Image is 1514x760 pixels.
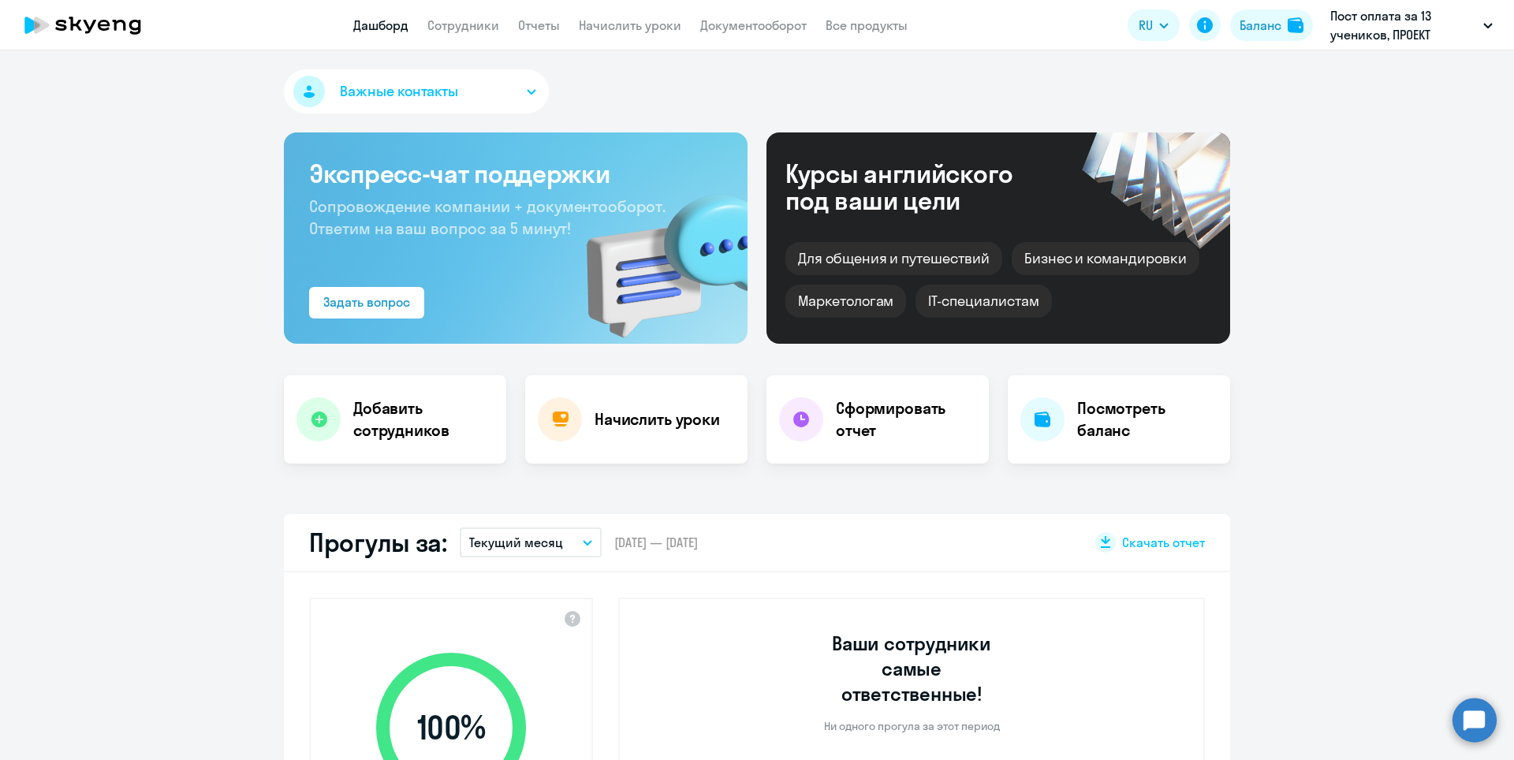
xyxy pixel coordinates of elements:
a: Документооборот [700,17,807,33]
h3: Экспресс-чат поддержки [309,158,722,189]
div: Курсы английского под ваши цели [785,160,1055,214]
span: RU [1139,16,1153,35]
img: bg-img [564,166,748,344]
span: [DATE] — [DATE] [614,534,698,551]
h3: Ваши сотрудники самые ответственные! [811,631,1013,706]
h4: Начислить уроки [595,408,720,430]
div: Маркетологам [785,285,906,318]
h4: Добавить сотрудников [353,397,494,441]
button: Задать вопрос [309,287,424,319]
button: Важные контакты [284,69,549,114]
span: 100 % [360,709,542,747]
div: Баланс [1240,16,1281,35]
div: Задать вопрос [323,292,410,311]
span: Сопровождение компании + документооборот. Ответим на ваш вопрос за 5 минут! [309,196,666,238]
button: Текущий месяц [460,527,602,557]
a: Сотрудники [427,17,499,33]
button: RU [1128,9,1180,41]
img: balance [1288,17,1303,33]
a: Начислить уроки [579,17,681,33]
a: Отчеты [518,17,560,33]
div: Бизнес и командировки [1012,242,1199,275]
p: Пост оплата за 13 учеников, ПРОЕКТ ИТАМ2РУ, ООО [1330,6,1477,44]
div: Для общения и путешествий [785,242,1002,275]
button: Пост оплата за 13 учеников, ПРОЕКТ ИТАМ2РУ, ООО [1322,6,1501,44]
p: Ни одного прогула за этот период [824,719,1000,733]
a: Дашборд [353,17,408,33]
h2: Прогулы за: [309,527,447,558]
button: Балансbalance [1230,9,1313,41]
span: Скачать отчет [1122,534,1205,551]
span: Важные контакты [340,81,458,102]
p: Текущий месяц [469,533,563,552]
h4: Сформировать отчет [836,397,976,441]
div: IT-специалистам [915,285,1051,318]
h4: Посмотреть баланс [1077,397,1218,441]
a: Все продукты [826,17,908,33]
